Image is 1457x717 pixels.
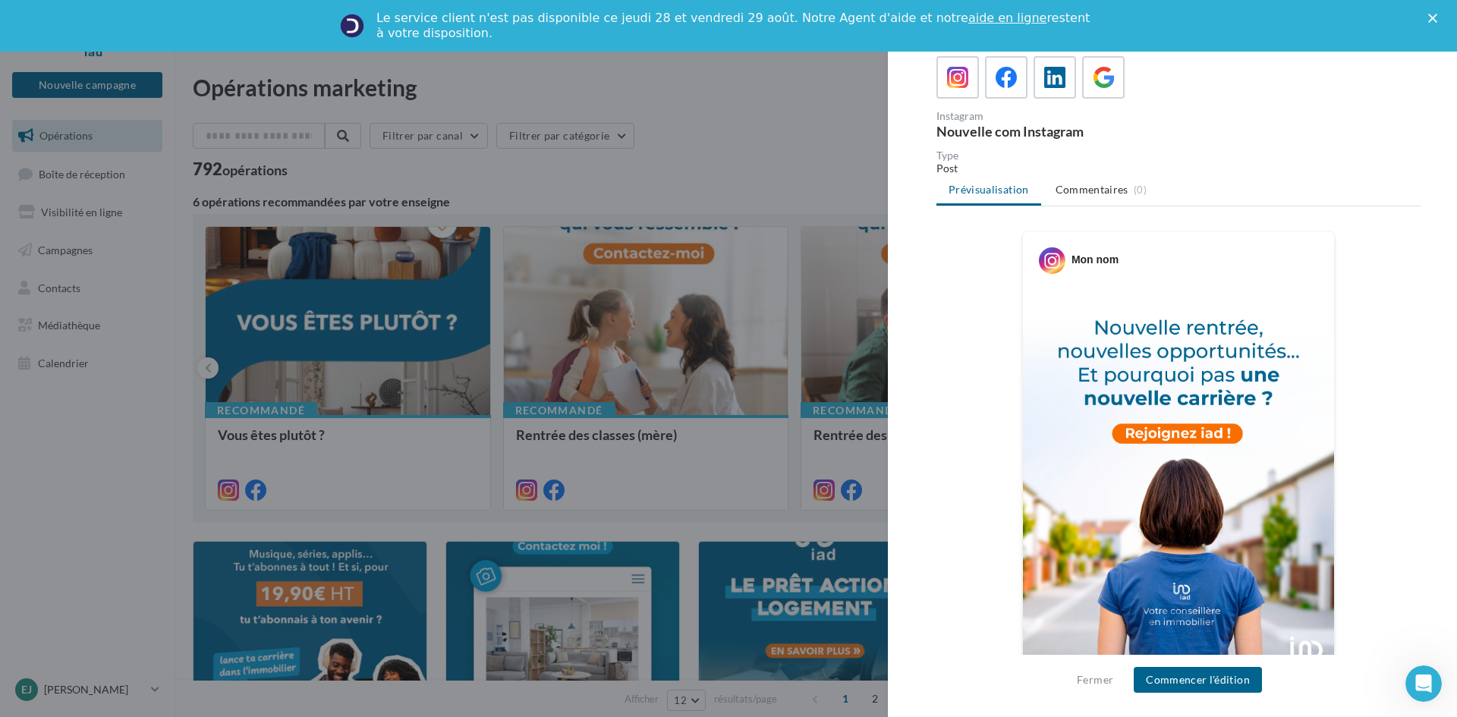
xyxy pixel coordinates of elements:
span: (0) [1134,184,1147,196]
div: Type [936,150,1421,161]
div: Le service client n'est pas disponible ce jeudi 28 et vendredi 29 août. Notre Agent d'aide et not... [376,11,1093,41]
div: Nouvelle com Instagram [936,124,1172,138]
span: Commentaires [1056,182,1128,197]
div: Instagram [936,111,1172,121]
button: Fermer [1071,671,1119,689]
div: Fermer [1428,14,1443,23]
div: Post [936,161,1421,176]
iframe: Intercom live chat [1405,665,1442,702]
div: Mon nom [1072,252,1119,267]
button: Commencer l'édition [1134,667,1262,693]
a: aide en ligne [968,11,1046,25]
img: Profile image for Service-Client [340,14,364,38]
